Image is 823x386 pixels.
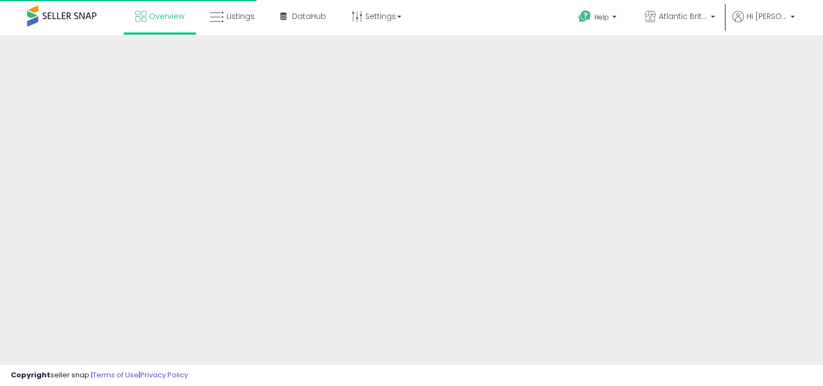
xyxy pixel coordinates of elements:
[149,11,184,22] span: Overview
[578,10,592,23] i: Get Help
[292,11,326,22] span: DataHub
[140,370,188,380] a: Privacy Policy
[11,370,188,381] div: seller snap | |
[747,11,787,22] span: Hi [PERSON_NAME]
[11,370,50,380] strong: Copyright
[93,370,139,380] a: Terms of Use
[659,11,708,22] span: Atlantic British Ltd.
[594,12,609,22] span: Help
[226,11,255,22] span: Listings
[570,2,627,35] a: Help
[733,11,795,35] a: Hi [PERSON_NAME]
